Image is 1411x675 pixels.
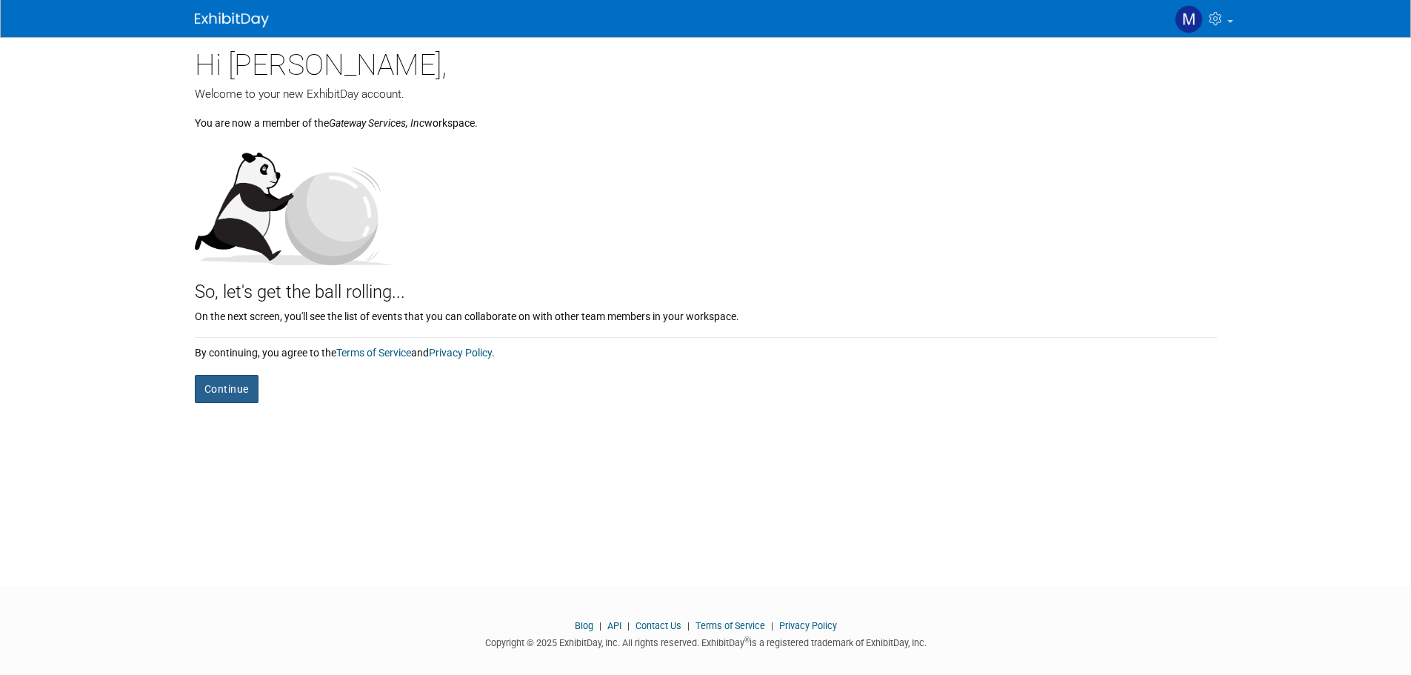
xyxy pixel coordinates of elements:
[607,620,621,631] a: API
[329,117,424,129] i: Gateway Services, Inc
[596,620,605,631] span: |
[429,347,492,359] a: Privacy Policy
[195,102,1217,130] div: You are now a member of the workspace.
[767,620,777,631] span: |
[195,37,1217,86] div: Hi [PERSON_NAME],
[779,620,837,631] a: Privacy Policy
[624,620,633,631] span: |
[195,13,269,27] img: ExhibitDay
[195,375,258,403] button: Continue
[195,265,1217,305] div: So, let's get the ball rolling...
[744,636,750,644] sup: ®
[636,620,681,631] a: Contact Us
[575,620,593,631] a: Blog
[1175,5,1203,33] img: Mariah Copp
[336,347,411,359] a: Terms of Service
[195,138,395,265] img: Let's get the ball rolling
[195,305,1217,324] div: On the next screen, you'll see the list of events that you can collaborate on with other team mem...
[195,86,1217,102] div: Welcome to your new ExhibitDay account.
[684,620,693,631] span: |
[195,338,1217,360] div: By continuing, you agree to the and .
[696,620,765,631] a: Terms of Service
